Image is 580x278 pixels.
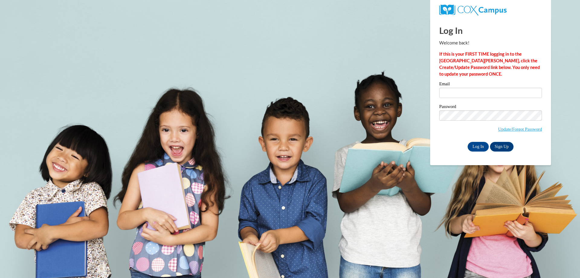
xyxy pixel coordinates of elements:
[498,127,542,132] a: Update/Forgot Password
[439,51,540,77] strong: If this is your FIRST TIME logging in to the [GEOGRAPHIC_DATA][PERSON_NAME], click the Create/Upd...
[439,40,542,46] p: Welcome back!
[439,7,507,12] a: COX Campus
[439,104,542,110] label: Password
[439,24,542,37] h1: Log In
[468,142,489,152] input: Log In
[439,82,542,88] label: Email
[490,142,514,152] a: Sign Up
[439,5,507,15] img: COX Campus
